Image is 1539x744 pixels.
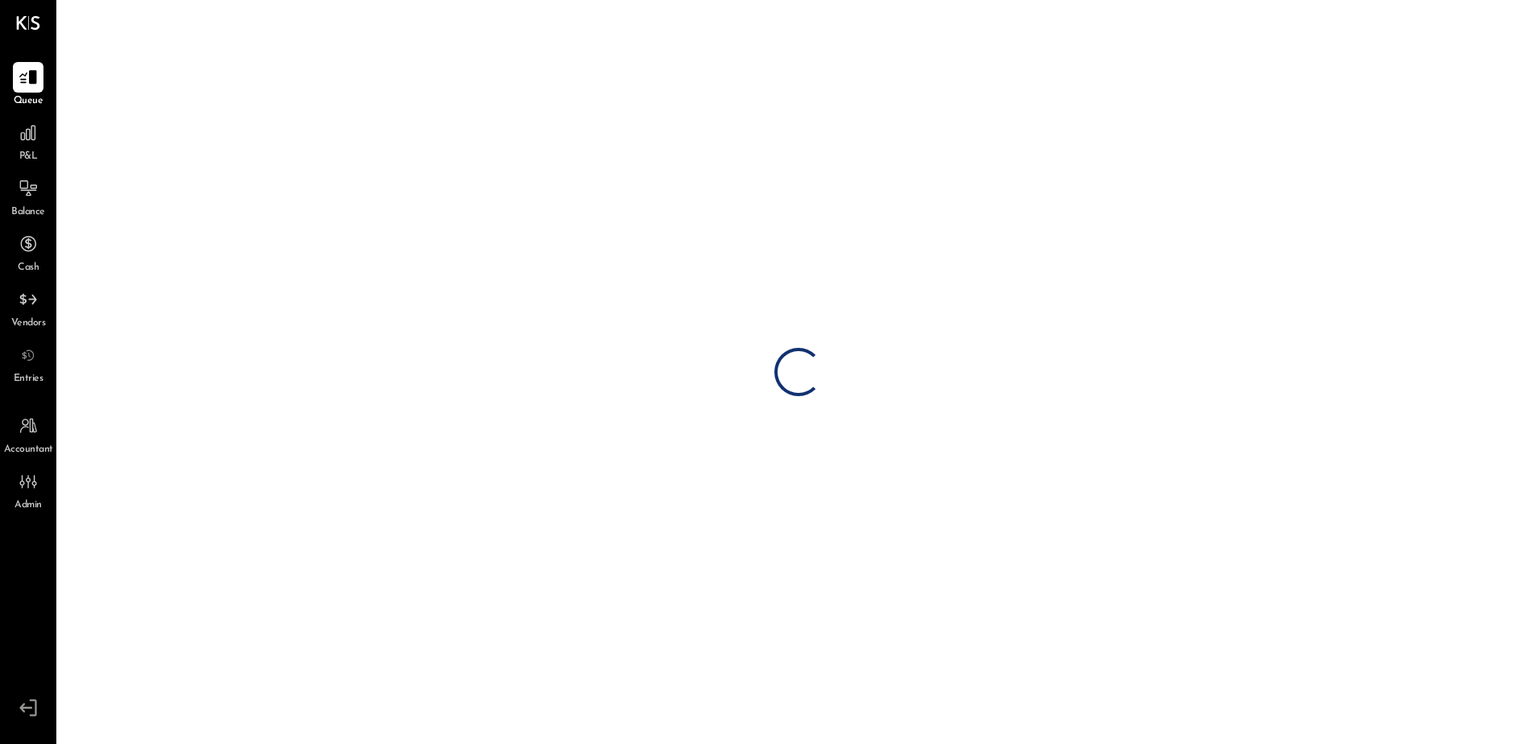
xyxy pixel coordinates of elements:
[1,173,56,220] a: Balance
[11,316,46,331] span: Vendors
[1,411,56,457] a: Accountant
[4,443,53,457] span: Accountant
[1,229,56,275] a: Cash
[1,62,56,109] a: Queue
[1,466,56,513] a: Admin
[1,340,56,386] a: Entries
[18,261,39,275] span: Cash
[14,372,43,386] span: Entries
[11,205,45,220] span: Balance
[1,118,56,164] a: P&L
[14,94,43,109] span: Queue
[1,284,56,331] a: Vendors
[14,498,42,513] span: Admin
[19,150,38,164] span: P&L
